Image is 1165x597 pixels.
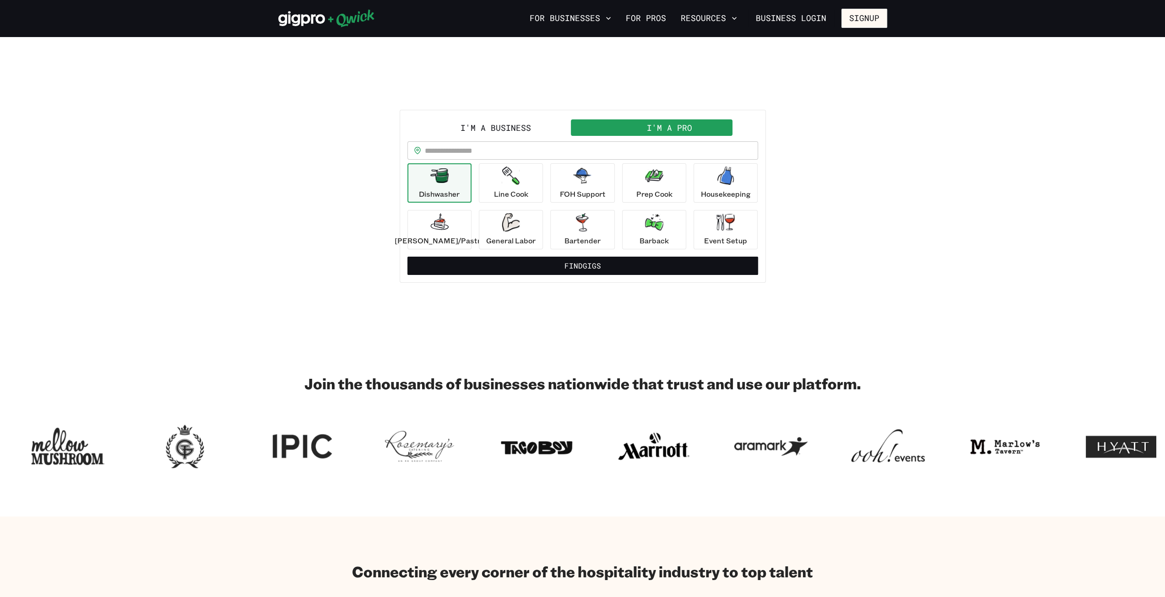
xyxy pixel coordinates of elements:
p: Event Setup [704,235,747,246]
img: Logo for Hotel Hyatt [1086,422,1159,471]
button: Event Setup [694,210,758,249]
img: Logo for Mellow Mushroom [31,422,104,471]
img: Logo for IPIC [266,422,339,471]
button: Dishwasher [407,163,471,203]
p: General Labor [486,235,536,246]
img: Logo for Taco Boy [500,422,573,471]
button: Line Cook [479,163,543,203]
button: [PERSON_NAME]/Pastry [407,210,471,249]
img: Logo for Georgian Terrace [148,422,222,471]
h2: Connecting every corner of the hospitality industry to top talent [352,562,813,581]
p: Barback [639,235,669,246]
button: FOH Support [550,163,614,203]
h2: PICK UP A SHIFT! [400,82,766,101]
img: Logo for Aramark [734,422,807,471]
button: General Labor [479,210,543,249]
button: Resources [677,11,741,26]
img: Logo for Marriott [617,422,690,471]
p: Line Cook [494,188,528,199]
a: For Pros [622,11,670,26]
img: Logo for Marlow's Tavern [969,422,1042,471]
p: FOH Support [559,188,605,199]
button: I'm a Pro [583,119,756,136]
button: Signup [841,9,887,28]
button: Prep Cook [622,163,686,203]
button: Bartender [550,210,614,249]
p: [PERSON_NAME]/Pastry [395,235,484,246]
img: Logo for ooh events [851,422,925,471]
p: Dishwasher [419,188,460,199]
button: For Businesses [526,11,615,26]
button: Housekeeping [694,163,758,203]
button: Barback [622,210,686,249]
button: FindGigs [407,257,758,275]
button: I'm a Business [409,119,583,136]
p: Housekeeping [701,188,751,199]
p: Prep Cook [636,188,672,199]
a: Business Login [748,9,834,28]
p: Bartender [564,235,601,246]
img: Logo for Rosemary's Catering [383,422,456,471]
h2: Join the thousands of businesses nationwide that trust and use our platform. [278,374,887,393]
